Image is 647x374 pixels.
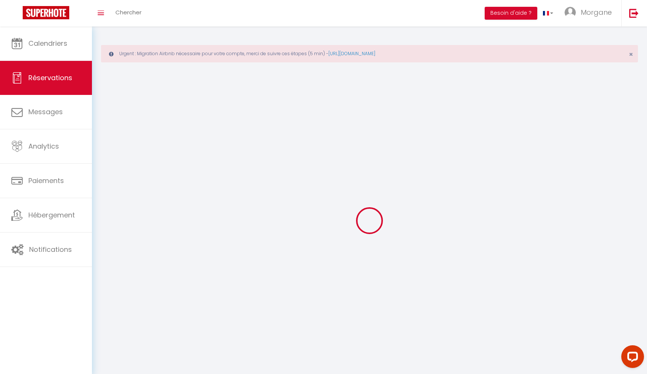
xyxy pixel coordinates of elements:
button: Close [629,51,633,58]
iframe: LiveChat chat widget [615,342,647,374]
span: Paiements [28,176,64,185]
a: [URL][DOMAIN_NAME] [328,50,375,57]
span: Réservations [28,73,72,82]
img: ... [565,7,576,18]
span: Notifications [29,245,72,254]
span: Hébergement [28,210,75,220]
img: logout [629,8,639,18]
span: Morgane [581,8,612,17]
img: Super Booking [23,6,69,19]
span: Messages [28,107,63,116]
div: Urgent : Migration Airbnb nécessaire pour votre compte, merci de suivre ces étapes (5 min) - [101,45,638,62]
span: Chercher [115,8,142,16]
span: Analytics [28,141,59,151]
span: × [629,50,633,59]
button: Besoin d'aide ? [485,7,537,20]
span: Calendriers [28,39,67,48]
